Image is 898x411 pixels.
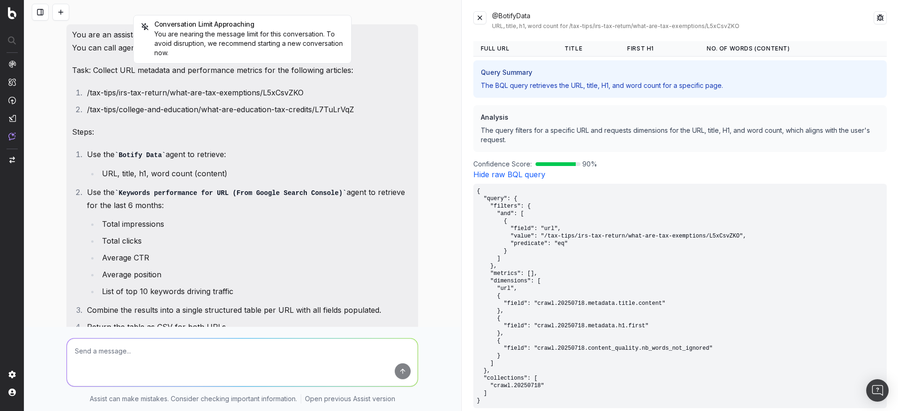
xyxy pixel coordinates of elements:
h3: Query Summary [481,68,880,77]
li: /tax-tips/college-and-education/what-are-education-tax-credits/L7TuLrVqZ [84,103,413,116]
img: Switch project [9,157,15,163]
li: Use the agent to retrieve for the last 6 months: [84,186,413,298]
img: Analytics [8,60,16,68]
th: Full URL [473,41,558,57]
div: You are nearing the message limit for this conversation. To avoid disruption, we recommend starti... [141,29,343,58]
li: URL, title, h1, word count (content) [99,167,413,180]
li: List of top 10 keywords driving traffic [99,285,413,298]
p: The query filters for a specific URL and requests dimensions for the URL, title, H1, and word cou... [481,126,880,144]
div: @BotifyData [492,11,874,30]
a: Open previous Assist version [305,394,395,404]
li: Total impressions [99,217,413,231]
th: No. of Words (Content) [699,41,887,57]
p: Steps: [72,125,413,138]
h5: Conversation Limit Approaching [141,21,343,28]
p: Task: Collect URL metadata and performance metrics for the following articles: [72,64,413,77]
li: Average position [99,268,413,281]
th: First H1 [620,41,699,57]
p: Assist can make mistakes. Consider checking important information. [90,394,297,404]
th: Title [557,41,620,57]
a: Hide raw BQL query [473,170,545,179]
img: Activation [8,96,16,104]
code: Keywords performance for URL (From Google Search Console) [115,189,347,197]
img: My account [8,389,16,396]
img: Setting [8,371,16,378]
p: The BQL query retrieves the URL, title, H1, and word count for a specific page. [481,81,880,90]
div: URL, title, h1, word count for /tax-tips/irs-tax-return/what-are-tax-exemptions/L5xCsvZKO [492,22,874,30]
li: Use the agent to retrieve: [84,148,413,180]
li: Total clicks [99,234,413,247]
img: Botify logo [8,7,16,19]
li: Average CTR [99,251,413,264]
img: Assist [8,132,16,140]
li: Return the table as CSV for both URLs [84,320,413,333]
span: Confidence Score: [473,159,532,169]
img: Studio [8,115,16,122]
img: Intelligence [8,78,16,86]
p: You are an assistant that identifies which articles should be refreshed for SEO. You can call age... [72,28,413,54]
div: Open Intercom Messenger [866,379,889,402]
li: Combine the results into a single structured table per URL with all fields populated. [84,303,413,317]
li: /tax-tips/irs-tax-return/what-are-tax-exemptions/L5xCsvZKO [84,86,413,99]
code: Botify Data [115,151,166,159]
span: 90 % [582,159,597,169]
h3: Analysis [481,113,880,122]
pre: { "query": { "filters": { "and": [ { "field": "url", "value": "/tax-tips/irs-tax-return/what-are-... [473,184,887,408]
